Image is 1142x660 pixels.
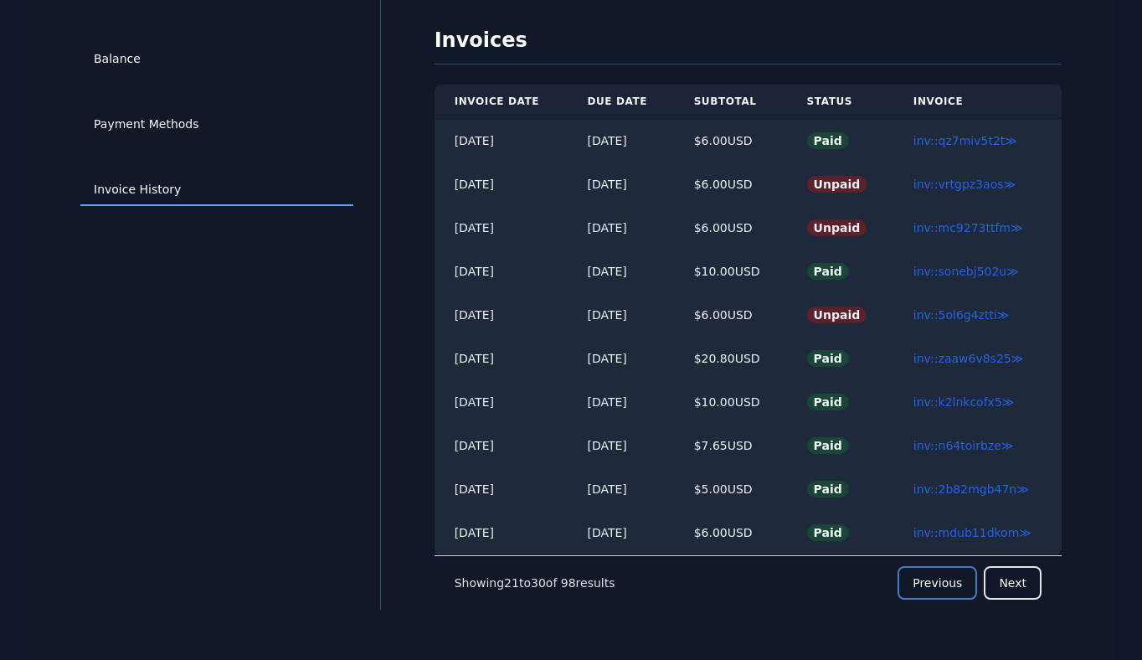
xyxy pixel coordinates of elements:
[567,424,673,467] td: [DATE]
[807,350,849,367] span: Paid
[694,437,767,454] div: $ 7.65 USD
[435,85,568,119] th: Invoice Date
[455,575,615,591] p: Showing to of results
[567,119,673,163] td: [DATE]
[913,439,1014,452] a: inv::n64toirbze≫
[567,250,673,293] td: [DATE]
[913,178,1016,191] a: inv::vrtgpz3aos≫
[694,307,767,323] div: $ 6.00 USD
[674,85,787,119] th: Subtotal
[913,352,1024,365] a: inv::zaaw6v8s25≫
[694,481,767,498] div: $ 5.00 USD
[435,162,568,206] td: [DATE]
[807,176,867,193] span: Unpaid
[567,337,673,380] td: [DATE]
[984,566,1042,600] button: Next
[435,511,568,555] td: [DATE]
[807,132,849,149] span: Paid
[694,176,767,193] div: $ 6.00 USD
[567,206,673,250] td: [DATE]
[504,576,519,590] span: 21
[913,221,1023,235] a: inv::mc9273ttfm≫
[807,437,849,454] span: Paid
[567,380,673,424] td: [DATE]
[435,424,568,467] td: [DATE]
[531,576,546,590] span: 30
[913,265,1019,278] a: inv::sonebj502u≫
[80,44,353,75] a: Balance
[435,337,568,380] td: [DATE]
[561,576,576,590] span: 98
[435,380,568,424] td: [DATE]
[694,394,767,410] div: $ 10.00 USD
[807,219,867,236] span: Unpaid
[913,526,1031,539] a: inv::mdub11dkom≫
[694,350,767,367] div: $ 20.80 USD
[913,482,1029,496] a: inv::2b82mgb47n≫
[435,467,568,511] td: [DATE]
[567,85,673,119] th: Due Date
[435,206,568,250] td: [DATE]
[435,119,568,163] td: [DATE]
[694,263,767,280] div: $ 10.00 USD
[567,467,673,511] td: [DATE]
[807,524,849,541] span: Paid
[913,395,1015,409] a: inv::k2lnkcofx5≫
[913,134,1017,147] a: inv::qz7miv5t2t≫
[694,524,767,541] div: $ 6.00 USD
[807,263,849,280] span: Paid
[807,307,867,323] span: Unpaid
[567,293,673,337] td: [DATE]
[435,555,1062,610] nav: Pagination
[80,109,353,141] a: Payment Methods
[787,85,893,119] th: Status
[893,85,1062,119] th: Invoice
[567,162,673,206] td: [DATE]
[694,219,767,236] div: $ 6.00 USD
[435,293,568,337] td: [DATE]
[913,308,1010,322] a: inv::5ol6g4ztti≫
[435,27,1062,64] h1: Invoices
[694,132,767,149] div: $ 6.00 USD
[435,250,568,293] td: [DATE]
[80,174,353,206] a: Invoice History
[807,394,849,410] span: Paid
[898,566,977,600] button: Previous
[807,481,849,498] span: Paid
[567,511,673,555] td: [DATE]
